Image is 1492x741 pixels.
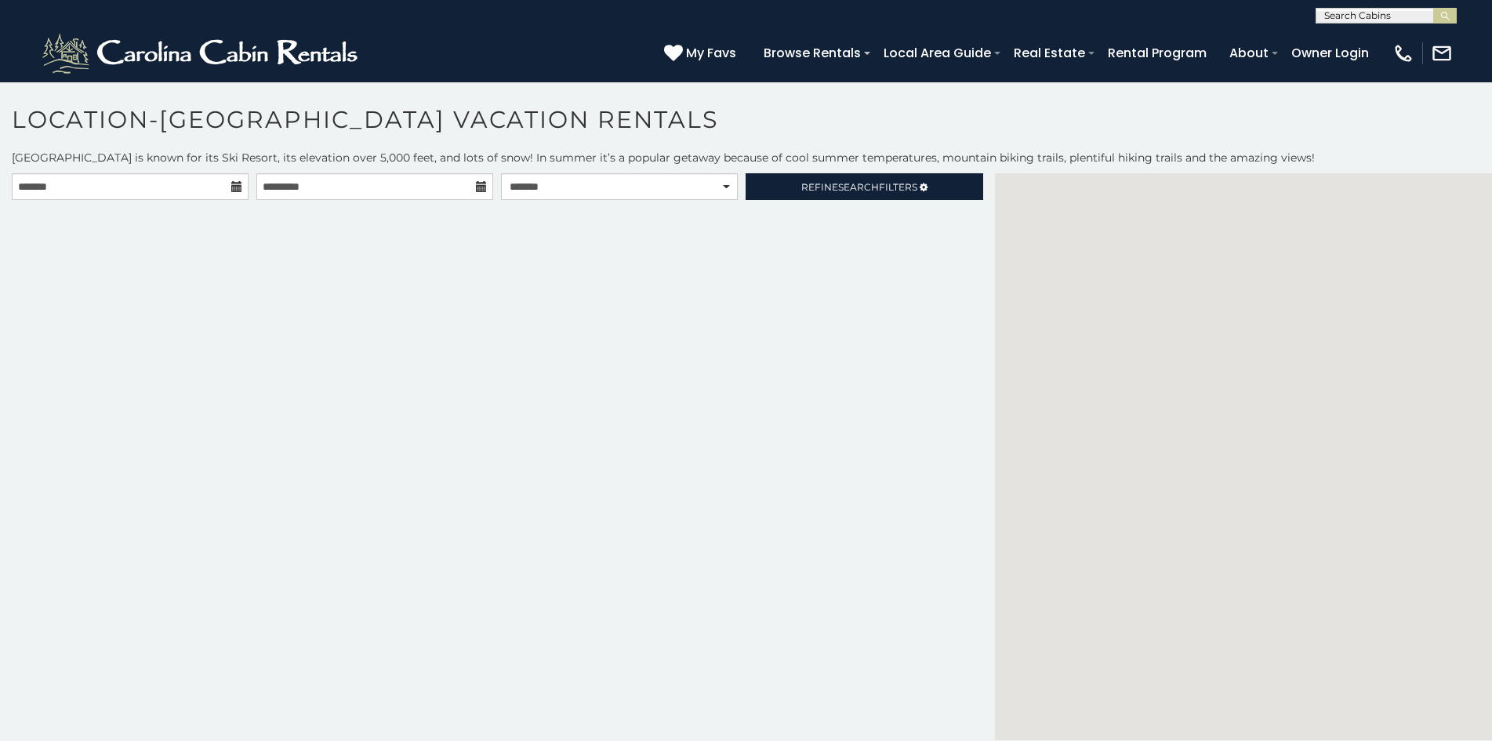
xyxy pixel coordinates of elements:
[1100,39,1214,67] a: Rental Program
[876,39,999,67] a: Local Area Guide
[838,181,879,193] span: Search
[686,43,736,63] span: My Favs
[1222,39,1276,67] a: About
[1006,39,1093,67] a: Real Estate
[801,181,917,193] span: Refine Filters
[756,39,869,67] a: Browse Rentals
[1392,42,1414,64] img: phone-regular-white.png
[39,30,365,77] img: White-1-2.png
[664,43,740,64] a: My Favs
[746,173,982,200] a: RefineSearchFilters
[1283,39,1377,67] a: Owner Login
[1431,42,1453,64] img: mail-regular-white.png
